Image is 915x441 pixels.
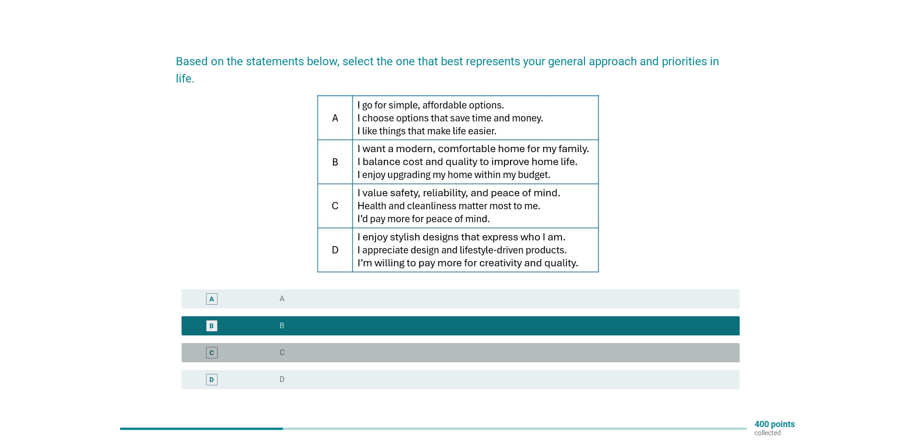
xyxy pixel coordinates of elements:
[176,43,740,87] h2: Based on the statements below, select the one that best represents your general approach and prio...
[280,294,284,304] label: A
[209,348,214,358] div: C
[755,420,795,429] p: 400 points
[209,294,214,304] div: A
[280,375,285,384] label: D
[316,95,599,274] img: a911c77b-f391-4dc5-b9ba-16396eeb9c45-Coway-segment.jpg
[280,321,284,331] label: B
[209,375,214,385] div: D
[209,321,214,331] div: B
[755,429,795,437] p: collected
[280,348,284,358] label: C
